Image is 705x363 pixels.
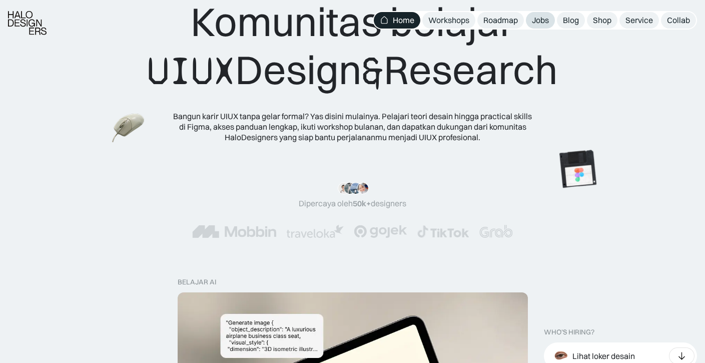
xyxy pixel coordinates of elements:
[544,328,594,336] div: WHO’S HIRING?
[374,12,420,29] a: Home
[667,15,690,26] div: Collab
[593,15,611,26] div: Shop
[178,278,216,286] div: belajar ai
[563,15,579,26] div: Blog
[557,12,585,29] a: Blog
[422,12,475,29] a: Workshops
[147,47,235,95] span: UIUX
[587,12,617,29] a: Shop
[526,12,555,29] a: Jobs
[428,15,469,26] div: Workshops
[353,198,371,208] span: 50k+
[362,47,384,95] span: &
[572,351,635,361] div: Lihat loker desain
[173,111,533,142] div: Bangun karir UIUX tanpa gelar formal? Yas disini mulainya. Pelajari teori desain hingga practical...
[532,15,549,26] div: Jobs
[625,15,653,26] div: Service
[661,12,696,29] a: Collab
[619,12,659,29] a: Service
[299,198,406,209] div: Dipercaya oleh designers
[483,15,518,26] div: Roadmap
[477,12,524,29] a: Roadmap
[393,15,414,26] div: Home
